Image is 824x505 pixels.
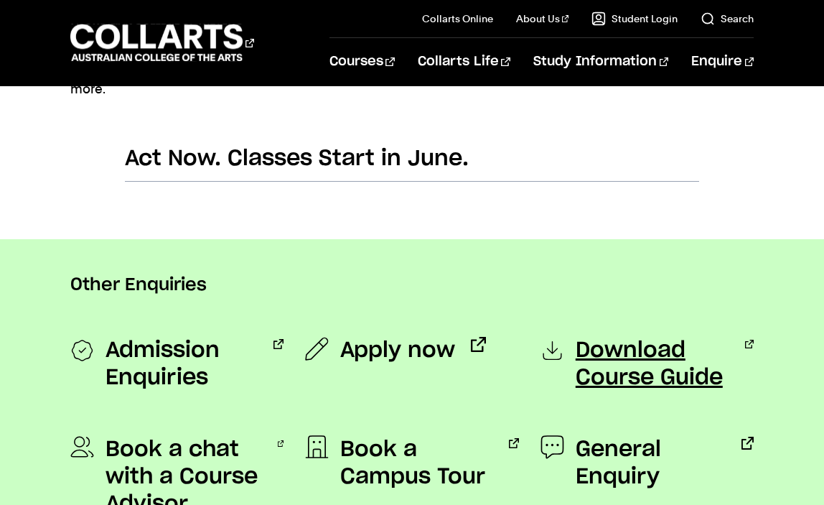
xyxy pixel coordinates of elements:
[691,38,754,85] a: Enquire
[106,337,258,392] span: Admission Enquiries
[591,11,678,26] a: Student Login
[329,38,395,85] a: Courses
[125,145,699,182] h2: Act Now. Classes Start in June.
[305,337,486,364] a: Apply now
[340,436,493,491] span: Book a Campus Tour
[576,436,726,491] span: General Enquiry
[70,337,284,392] a: Admission Enquiries
[576,337,729,392] span: Download Course Guide
[418,38,510,85] a: Collarts Life
[540,436,754,491] a: General Enquiry
[305,436,519,491] a: Book a Campus Tour
[70,22,254,63] div: Go to homepage
[422,11,493,26] a: Collarts Online
[340,337,455,364] span: Apply now
[701,11,754,26] a: Search
[516,11,569,26] a: About Us
[70,274,754,297] p: Other Enquiries
[540,337,754,392] a: Download Course Guide
[533,38,668,85] a: Study Information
